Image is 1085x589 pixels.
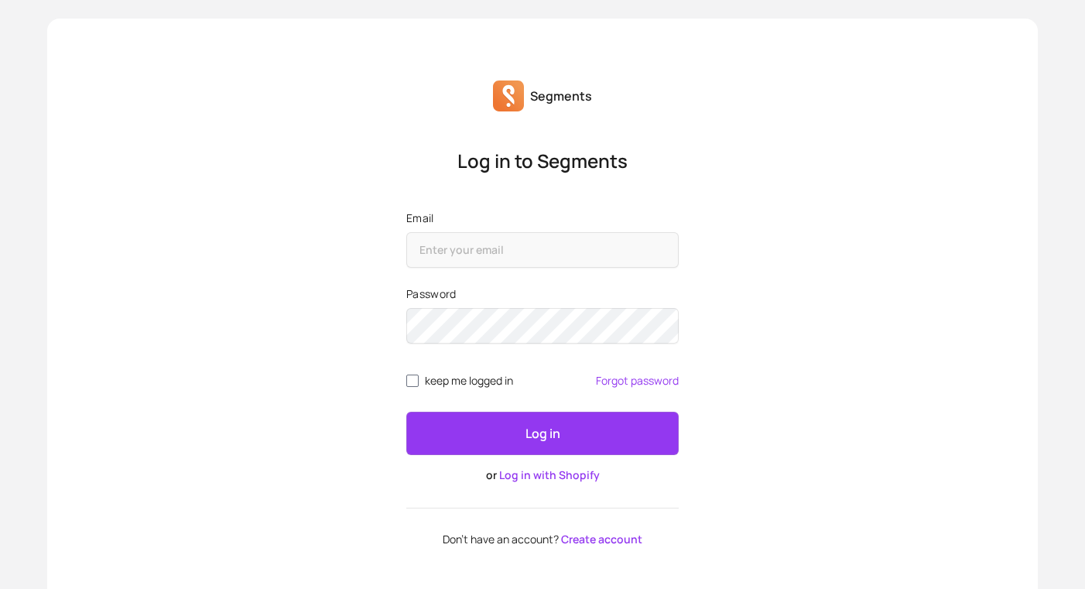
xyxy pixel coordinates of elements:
[406,412,679,455] button: Log in
[406,308,679,344] input: Password
[525,424,560,443] p: Log in
[425,375,513,387] span: keep me logged in
[406,211,679,226] label: Email
[561,532,642,546] a: Create account
[406,467,679,483] p: or
[406,286,679,302] label: Password
[406,375,419,387] input: remember me
[406,232,679,268] input: Email
[406,149,679,173] p: Log in to Segments
[530,87,592,105] p: Segments
[406,533,679,546] p: Don't have an account?
[596,375,679,387] a: Forgot password
[499,467,600,482] a: Log in with Shopify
